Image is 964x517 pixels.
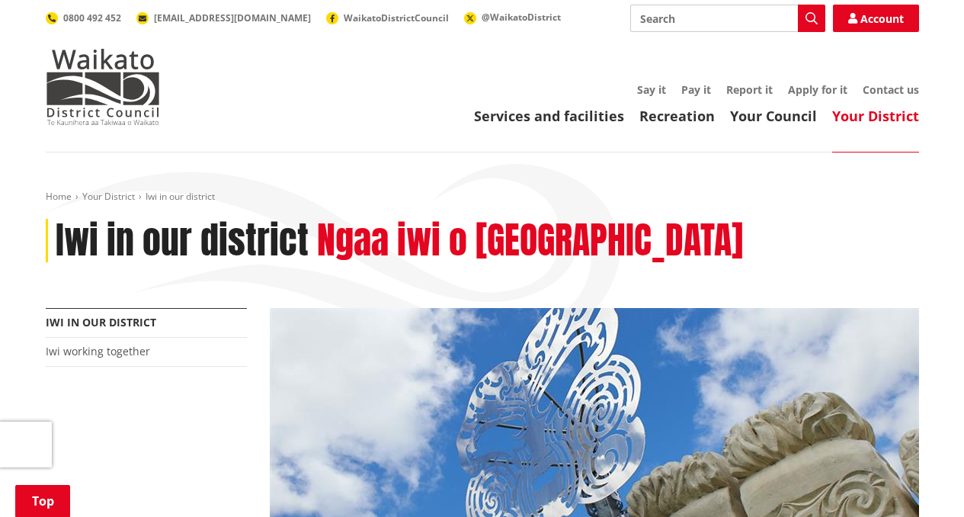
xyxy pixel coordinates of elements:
[15,485,70,517] a: Top
[730,107,817,125] a: Your Council
[630,5,825,32] input: Search input
[46,191,919,204] nav: breadcrumb
[788,82,847,97] a: Apply for it
[863,82,919,97] a: Contact us
[136,11,311,24] a: [EMAIL_ADDRESS][DOMAIN_NAME]
[46,190,72,203] a: Home
[46,344,150,358] a: Iwi working together
[317,219,743,263] h2: Ngaa iwi o [GEOGRAPHIC_DATA]
[56,219,309,263] h1: Iwi in our district
[326,11,449,24] a: WaikatoDistrictCouncil
[832,107,919,125] a: Your District
[46,315,156,329] a: Iwi in our district
[474,107,624,125] a: Services and facilities
[82,190,135,203] a: Your District
[46,11,121,24] a: 0800 492 452
[154,11,311,24] span: [EMAIL_ADDRESS][DOMAIN_NAME]
[464,11,561,24] a: @WaikatoDistrict
[146,190,215,203] span: Iwi in our district
[344,11,449,24] span: WaikatoDistrictCouncil
[482,11,561,24] span: @WaikatoDistrict
[726,82,773,97] a: Report it
[637,82,666,97] a: Say it
[46,49,160,125] img: Waikato District Council - Te Kaunihera aa Takiwaa o Waikato
[63,11,121,24] span: 0800 492 452
[681,82,711,97] a: Pay it
[639,107,715,125] a: Recreation
[833,5,919,32] a: Account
